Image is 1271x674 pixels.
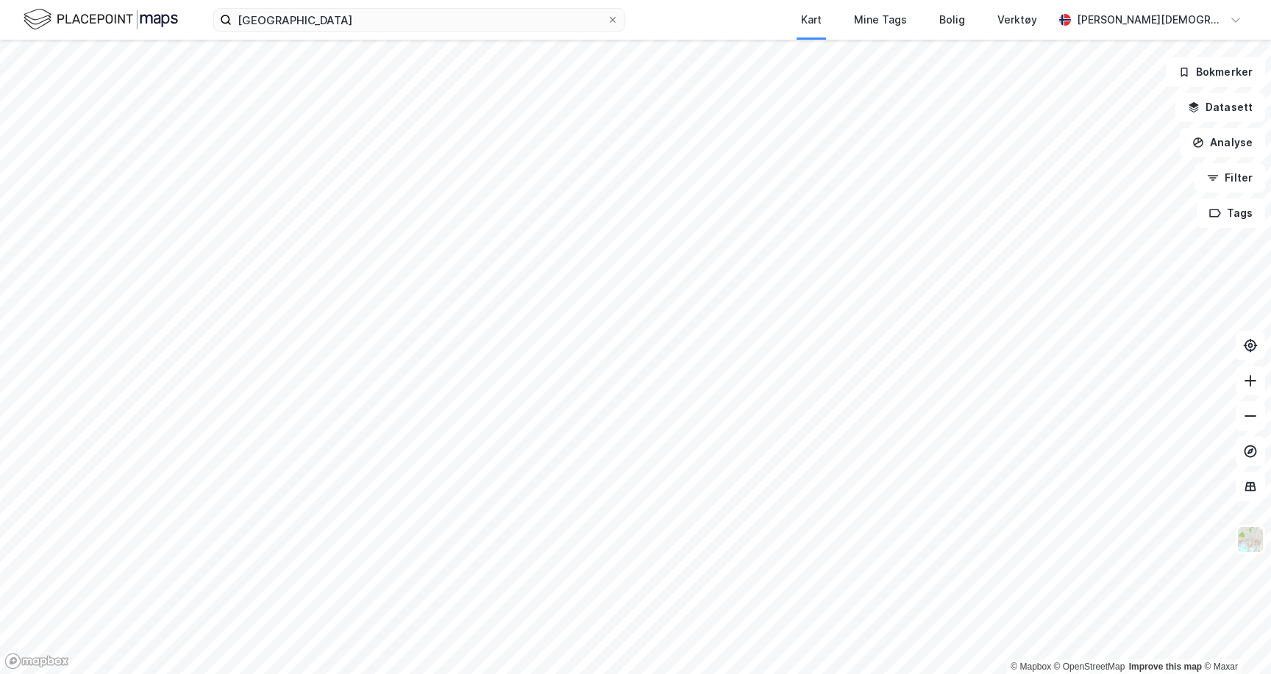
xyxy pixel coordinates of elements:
[1011,662,1051,672] a: Mapbox
[232,9,607,31] input: Søk på adresse, matrikkel, gårdeiere, leietakere eller personer
[1129,662,1202,672] a: Improve this map
[1197,198,1265,228] button: Tags
[1197,603,1271,674] iframe: Chat Widget
[1197,603,1271,674] div: Kontrollprogram for chat
[1175,93,1265,122] button: Datasett
[4,653,69,670] a: Mapbox homepage
[1054,662,1125,672] a: OpenStreetMap
[1166,57,1265,87] button: Bokmerker
[1236,526,1264,553] img: Z
[997,11,1037,29] div: Verktøy
[939,11,965,29] div: Bolig
[24,7,178,32] img: logo.f888ab2527a4732fd821a326f86c7f29.svg
[801,11,822,29] div: Kart
[854,11,907,29] div: Mine Tags
[1180,128,1265,157] button: Analyse
[1077,11,1224,29] div: [PERSON_NAME][DEMOGRAPHIC_DATA]
[1195,163,1265,193] button: Filter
